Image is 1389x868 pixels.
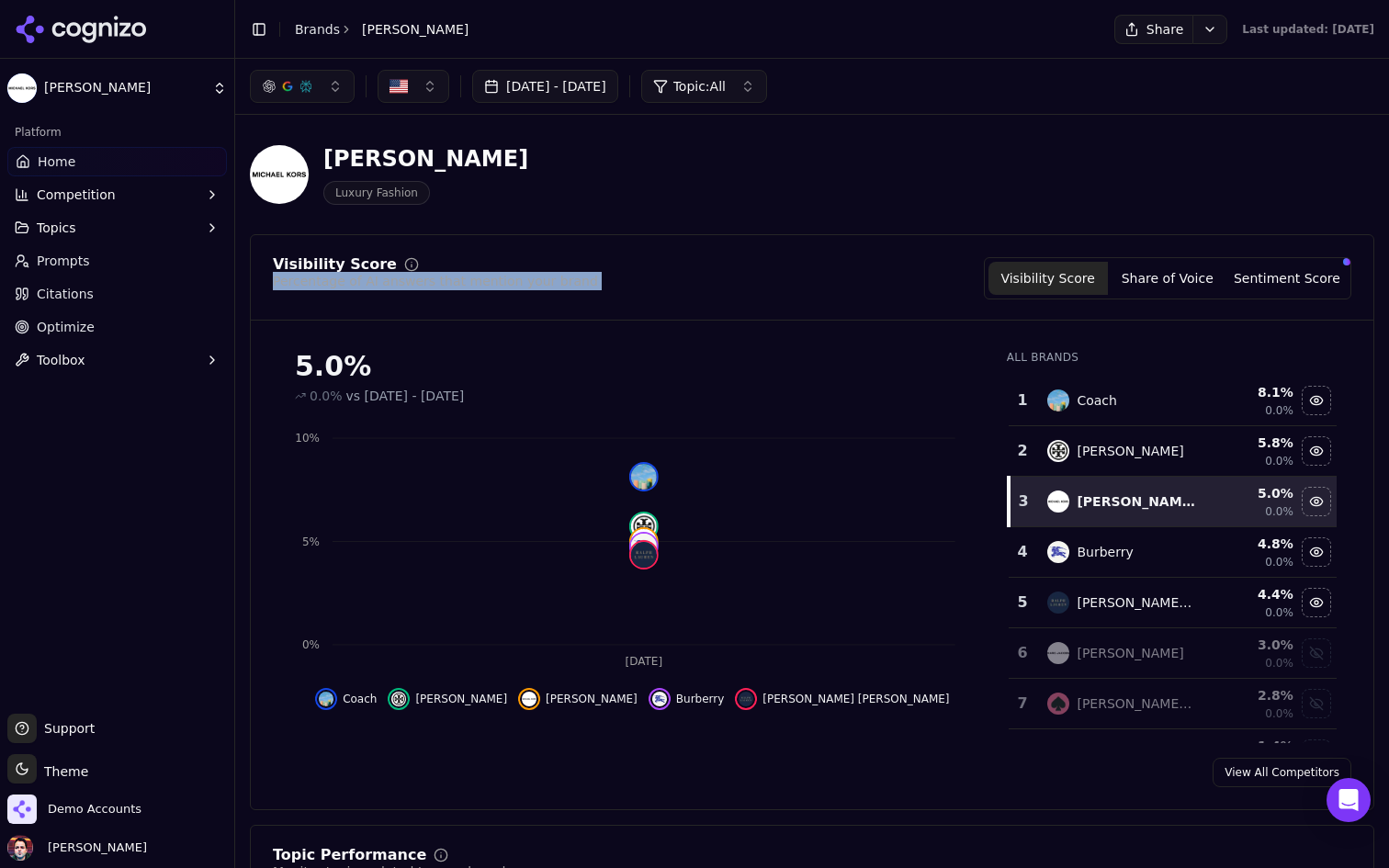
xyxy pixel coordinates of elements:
[1302,537,1331,567] button: Hide burberry data
[1047,693,1069,715] img: kate spade
[631,534,657,559] img: burberry
[391,692,406,706] img: tory burch
[7,835,147,861] button: Open user button
[1009,679,1337,729] tr: 7kate spade[PERSON_NAME] Spade2.8%0.0%Show kate spade data
[1018,490,1030,513] div: 3
[7,345,227,375] button: Toolbox
[1009,729,1337,780] tr: 1.4%Show calvin klein data
[302,535,320,548] tspan: 5%
[273,257,397,272] div: Visibility Score
[1302,689,1331,718] button: Show kate spade data
[631,529,657,555] img: michael kors
[37,219,76,237] span: Topics
[7,795,141,824] button: Open organization switcher
[1077,391,1117,410] div: Coach
[1077,694,1195,713] div: [PERSON_NAME] Spade
[1016,592,1030,614] div: 5
[546,692,638,706] span: [PERSON_NAME]
[1016,440,1030,462] div: 2
[1009,477,1337,527] tr: 3michael kors[PERSON_NAME]5.0%0.0%Hide michael kors data
[1302,588,1331,617] button: Hide ralph lauren data
[1047,541,1069,563] img: burberry
[1047,592,1069,614] img: ralph lauren
[1009,527,1337,578] tr: 4burberryBurberry4.8%0.0%Hide burberry data
[7,213,227,242] button: Topics
[1265,656,1293,671] span: 0.0%
[302,638,320,651] tspan: 0%
[1047,490,1069,513] img: michael kors
[346,387,465,405] span: vs [DATE] - [DATE]
[40,840,147,856] span: [PERSON_NAME]
[1016,389,1030,411] div: 1
[362,20,469,39] span: [PERSON_NAME]
[631,464,657,490] img: coach
[7,73,37,103] img: Michael Kors
[652,692,667,706] img: burberry
[673,77,726,96] span: Topic: All
[315,688,377,710] button: Hide coach data
[1210,484,1293,502] div: 5.0 %
[1077,442,1183,460] div: [PERSON_NAME]
[1009,578,1337,628] tr: 5ralph lauren[PERSON_NAME] [PERSON_NAME]4.4%0.0%Hide ralph lauren data
[1302,436,1331,466] button: Hide tory burch data
[295,20,469,39] nav: breadcrumb
[343,692,377,706] span: Coach
[1265,403,1293,418] span: 0.0%
[1302,739,1331,769] button: Show calvin klein data
[649,688,725,710] button: Hide burberry data
[1009,628,1337,679] tr: 6marc jacobs[PERSON_NAME]3.0%0.0%Show marc jacobs data
[37,318,95,336] span: Optimize
[1302,638,1331,668] button: Show marc jacobs data
[273,848,426,862] div: Topic Performance
[1302,487,1331,516] button: Hide michael kors data
[735,688,949,710] button: Hide ralph lauren data
[518,688,638,710] button: Hide michael kors data
[295,432,320,445] tspan: 10%
[7,279,227,309] a: Citations
[1265,504,1293,519] span: 0.0%
[7,795,37,824] img: Demo Accounts
[1114,15,1192,44] button: Share
[44,80,205,96] span: [PERSON_NAME]
[1009,426,1337,477] tr: 2tory burch[PERSON_NAME]5.8%0.0%Hide tory burch data
[1047,642,1069,664] img: marc jacobs
[1077,543,1133,561] div: Burberry
[250,145,309,204] img: Michael Kors
[1047,440,1069,462] img: tory burch
[626,655,663,668] tspan: [DATE]
[1327,778,1371,822] div: Open Intercom Messenger
[1077,492,1195,511] div: [PERSON_NAME]
[37,252,90,270] span: Prompts
[1009,376,1337,426] tr: 1coachCoach8.1%0.0%Hide coach data
[1227,262,1347,295] button: Sentiment Score
[323,181,430,205] span: Luxury Fashion
[7,147,227,176] a: Home
[676,692,725,706] span: Burberry
[631,542,657,568] img: ralph lauren
[472,70,618,103] button: [DATE] - [DATE]
[1108,262,1227,295] button: Share of Voice
[295,22,340,37] a: Brands
[762,692,949,706] span: [PERSON_NAME] [PERSON_NAME]
[273,272,598,290] div: Percentage of AI answers that mention your brand
[48,801,141,817] span: Demo Accounts
[1265,706,1293,721] span: 0.0%
[37,285,94,303] span: Citations
[323,144,528,174] div: [PERSON_NAME]
[1047,389,1069,411] img: coach
[295,350,970,383] div: 5.0%
[37,186,116,204] span: Competition
[7,835,33,861] img: Deniz Ozcan
[415,692,507,706] span: [PERSON_NAME]
[390,77,408,96] img: US
[1077,593,1195,612] div: [PERSON_NAME] [PERSON_NAME]
[1210,383,1293,401] div: 8.1 %
[37,351,85,369] span: Toolbox
[1302,386,1331,415] button: Hide coach data
[7,312,227,342] a: Optimize
[38,152,75,171] span: Home
[310,387,343,405] span: 0.0%
[1213,758,1351,787] a: View All Competitors
[37,719,95,738] span: Support
[1210,585,1293,603] div: 4.4 %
